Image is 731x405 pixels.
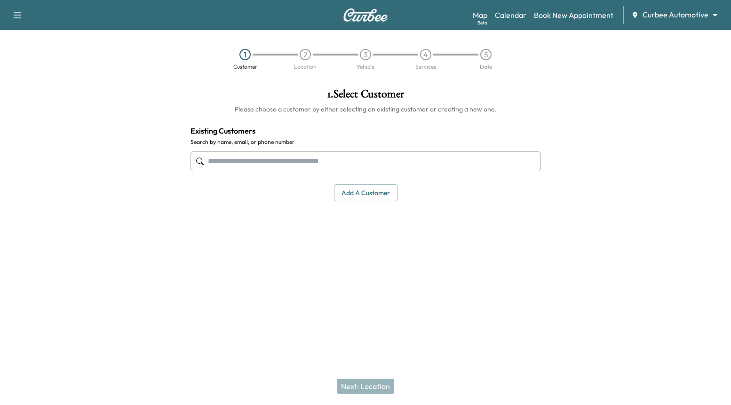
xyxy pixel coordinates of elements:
[191,104,541,114] h6: Please choose a customer by either selecting an existing customer or creating a new one.
[300,49,311,60] div: 2
[294,64,317,70] div: Location
[233,64,257,70] div: Customer
[343,8,388,22] img: Curbee Logo
[334,184,397,202] button: Add a customer
[191,125,541,136] h4: Existing Customers
[643,9,708,20] span: Curbee Automotive
[473,9,487,21] a: MapBeta
[191,138,541,146] label: Search by name, email, or phone number
[239,49,251,60] div: 1
[480,49,492,60] div: 5
[191,88,541,104] h1: 1 . Select Customer
[420,49,431,60] div: 4
[534,9,613,21] a: Book New Appointment
[357,64,374,70] div: Vehicle
[495,9,526,21] a: Calendar
[360,49,371,60] div: 3
[480,64,492,70] div: Date
[477,19,487,26] div: Beta
[415,64,436,70] div: Services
